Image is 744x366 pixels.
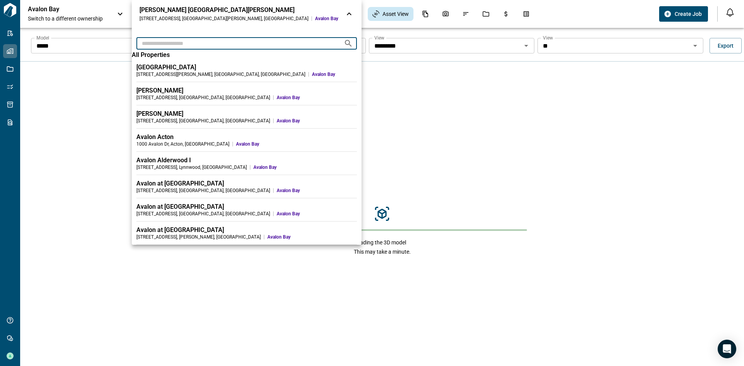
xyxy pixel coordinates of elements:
div: Avalon at [GEOGRAPHIC_DATA] [136,180,357,187]
button: Search projects [341,36,356,51]
div: 1000 Avalon Dr , Acton , [GEOGRAPHIC_DATA] [136,141,229,147]
span: Avalon Bay [253,164,357,170]
span: Avalon Bay [315,15,338,22]
div: [STREET_ADDRESS][PERSON_NAME] , [GEOGRAPHIC_DATA] , [GEOGRAPHIC_DATA] [136,71,305,77]
span: Avalon Bay [236,141,357,147]
div: [STREET_ADDRESS] , Lynnwood , [GEOGRAPHIC_DATA] [136,164,247,170]
div: [PERSON_NAME] [136,87,357,95]
span: Avalon Bay [277,187,357,194]
div: [STREET_ADDRESS] , [GEOGRAPHIC_DATA] , [GEOGRAPHIC_DATA] [136,211,270,217]
span: All Properties [132,51,170,58]
div: [STREET_ADDRESS] , [GEOGRAPHIC_DATA] , [GEOGRAPHIC_DATA] [136,187,270,194]
div: [STREET_ADDRESS] , [GEOGRAPHIC_DATA] , [GEOGRAPHIC_DATA] [136,95,270,101]
div: Open Intercom Messenger [718,340,736,358]
div: [PERSON_NAME] [136,110,357,118]
span: Avalon Bay [277,95,357,101]
span: Avalon Bay [267,234,357,240]
div: Avalon Alderwood I [136,156,357,164]
span: Avalon Bay [277,118,357,124]
div: [STREET_ADDRESS] , [GEOGRAPHIC_DATA] , [GEOGRAPHIC_DATA] [136,118,270,124]
div: [GEOGRAPHIC_DATA] [136,64,357,71]
div: [STREET_ADDRESS] , [PERSON_NAME] , [GEOGRAPHIC_DATA] [136,234,261,240]
div: Avalon at [GEOGRAPHIC_DATA] [136,226,357,234]
div: [PERSON_NAME] [GEOGRAPHIC_DATA][PERSON_NAME] [139,6,338,14]
div: [STREET_ADDRESS] , [GEOGRAPHIC_DATA][PERSON_NAME] , [GEOGRAPHIC_DATA] [139,15,308,22]
span: Avalon Bay [312,71,357,77]
div: Avalon at [GEOGRAPHIC_DATA] [136,203,357,211]
div: Avalon Acton [136,133,357,141]
span: Avalon Bay [277,211,357,217]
